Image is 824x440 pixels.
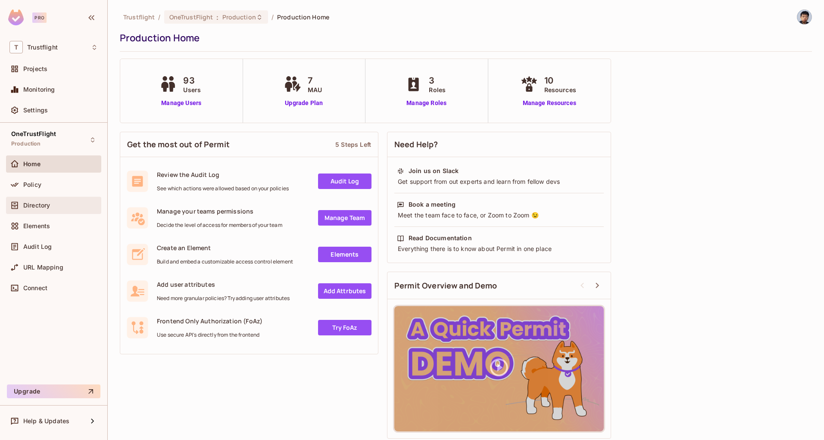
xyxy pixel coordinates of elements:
img: Alexander Ip [797,10,812,24]
div: Join us on Slack [409,167,459,175]
span: Build and embed a customizable access control element [157,258,293,265]
span: 7 [308,74,322,87]
div: Book a meeting [409,200,456,209]
a: Manage Team [318,210,371,226]
span: Decide the level of access for members of your team [157,222,282,229]
div: Get support from out experts and learn from fellow devs [397,177,601,186]
a: Manage Users [157,99,205,108]
span: Need more granular policies? Try adding user attributes [157,295,290,302]
span: Monitoring [23,86,55,93]
span: Elements [23,223,50,229]
span: Add user attributes [157,280,290,288]
span: Manage your teams permissions [157,207,282,215]
span: Review the Audit Log [157,170,289,179]
span: Get the most out of Permit [127,139,230,150]
span: MAU [308,85,322,94]
span: Users [183,85,201,94]
span: See which actions were allowed based on your policies [157,185,289,192]
a: Manage Roles [403,99,450,108]
span: Roles [429,85,446,94]
div: Meet the team face to face, or Zoom to Zoom 😉 [397,211,601,220]
span: T [9,41,23,53]
div: Pro [32,12,47,23]
span: Audit Log [23,243,52,250]
span: Home [23,161,41,167]
span: Directory [23,202,50,209]
span: Policy [23,181,41,188]
a: Elements [318,247,371,262]
span: Permit Overview and Demo [394,280,497,291]
span: : [216,14,219,21]
div: Production Home [120,31,808,44]
span: 93 [183,74,201,87]
span: Production Home [277,13,329,21]
span: Settings [23,107,48,114]
button: Upgrade [7,384,100,398]
a: Manage Resources [518,99,581,108]
span: Connect [23,285,47,291]
span: Workspace: Trustflight [27,44,58,51]
img: SReyMgAAAABJRU5ErkJggg== [8,9,24,25]
div: Everything there is to know about Permit in one place [397,245,601,253]
div: 5 Steps Left [335,140,371,149]
span: 3 [429,74,446,87]
span: Resources [544,85,576,94]
li: / [158,13,160,21]
span: Create an Element [157,244,293,252]
div: Read Documentation [409,234,472,242]
span: the active workspace [123,13,155,21]
span: Need Help? [394,139,438,150]
span: URL Mapping [23,264,63,271]
a: Upgrade Plan [282,99,326,108]
a: Add Attrbutes [318,283,371,299]
span: Frontend Only Authorization (FoAz) [157,317,262,325]
a: Try FoAz [318,320,371,335]
span: Production [11,140,41,147]
span: Projects [23,65,47,72]
li: / [272,13,274,21]
span: Production [222,13,256,21]
span: Use secure API's directly from the frontend [157,332,262,338]
span: Help & Updates [23,418,69,425]
a: Audit Log [318,174,371,189]
span: 10 [544,74,576,87]
span: OneTrustFlight [11,130,56,137]
span: OneTrustFlight [169,13,213,21]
